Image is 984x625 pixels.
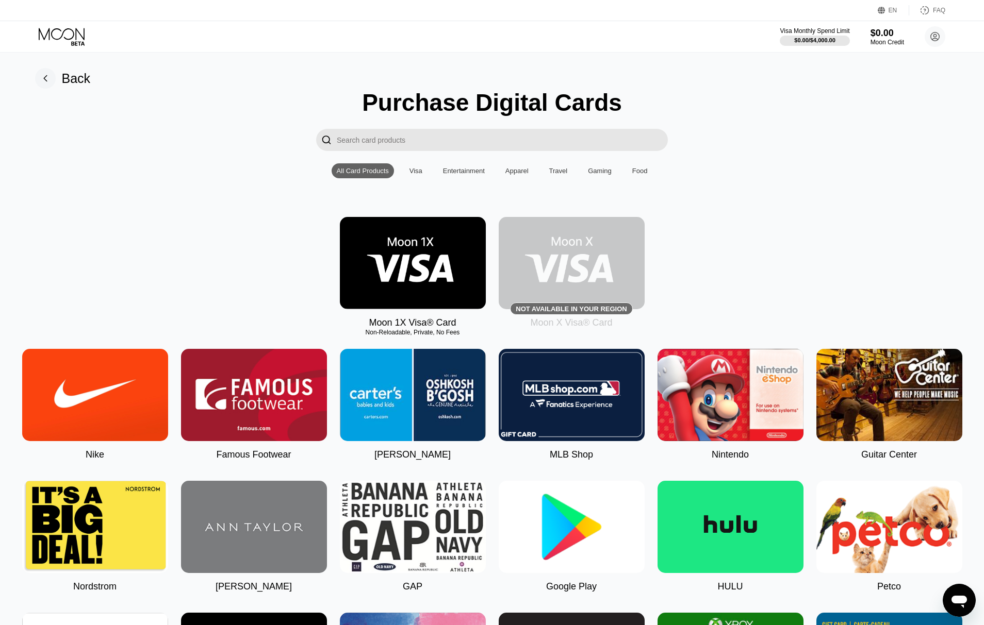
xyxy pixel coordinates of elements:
[216,449,291,460] div: Famous Footwear
[544,163,573,178] div: Travel
[546,581,597,592] div: Google Play
[332,163,394,178] div: All Card Products
[409,167,422,175] div: Visa
[403,581,422,592] div: GAP
[871,28,904,46] div: $0.00Moon Credit
[362,89,622,116] div: Purchase Digital Cards
[500,163,534,178] div: Apparel
[889,7,897,14] div: EN
[583,163,617,178] div: Gaming
[588,167,612,175] div: Gaming
[871,39,904,46] div: Moon Credit
[549,167,568,175] div: Travel
[337,129,668,151] input: Search card products
[369,317,456,328] div: Moon 1X Visa® Card
[438,163,490,178] div: Entertainment
[216,581,292,592] div: [PERSON_NAME]
[712,449,749,460] div: Nintendo
[794,37,835,43] div: $0.00 / $4,000.00
[627,163,653,178] div: Food
[780,27,849,35] div: Visa Monthly Spend Limit
[878,5,909,15] div: EN
[933,7,945,14] div: FAQ
[516,305,627,313] div: Not available in your region
[73,581,117,592] div: Nordstrom
[499,217,645,309] div: Not available in your region
[443,167,485,175] div: Entertainment
[404,163,428,178] div: Visa
[943,584,976,617] iframe: Button to launch messaging window
[340,329,486,336] div: Non-Reloadable, Private, No Fees
[35,68,91,89] div: Back
[337,167,389,175] div: All Card Products
[550,449,593,460] div: MLB Shop
[321,134,332,146] div: 
[909,5,945,15] div: FAQ
[62,71,91,86] div: Back
[316,129,337,151] div: 
[632,167,648,175] div: Food
[780,27,849,46] div: Visa Monthly Spend Limit$0.00/$4,000.00
[505,167,529,175] div: Apparel
[86,449,104,460] div: Nike
[717,581,743,592] div: HULU
[530,317,612,328] div: Moon X Visa® Card
[861,449,917,460] div: Guitar Center
[374,449,451,460] div: [PERSON_NAME]
[877,581,901,592] div: Petco
[871,28,904,39] div: $0.00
